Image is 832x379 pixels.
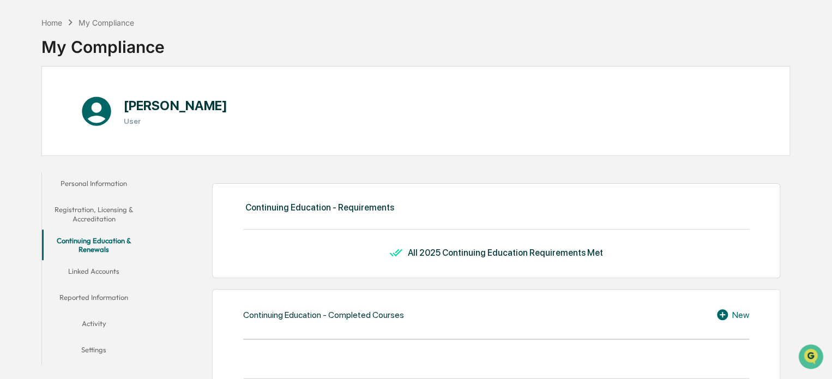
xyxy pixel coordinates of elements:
[75,133,140,153] a: 🗄️Attestations
[28,50,180,61] input: Clear
[7,154,73,173] a: 🔎Data Lookup
[11,83,31,103] img: 1746055101610-c473b297-6a78-478c-a979-82029cc54cd1
[42,198,146,230] button: Registration, Licensing & Accreditation
[79,18,134,27] div: My Compliance
[11,139,20,147] div: 🖐️
[37,94,138,103] div: We're available if you need us!
[22,158,69,169] span: Data Lookup
[41,28,165,57] div: My Compliance
[79,139,88,147] div: 🗄️
[77,184,132,193] a: Powered byPylon
[108,185,132,193] span: Pylon
[124,117,227,125] h3: User
[42,172,146,365] div: secondary tabs example
[245,202,394,213] div: Continuing Education - Requirements
[11,23,198,40] p: How can we help?
[408,248,603,258] div: All 2025 Continuing Education Requirements Met
[797,343,827,372] iframe: Open customer support
[42,230,146,261] button: Continuing Education & Renewals
[124,98,227,113] h1: [PERSON_NAME]
[37,83,179,94] div: Start new chat
[185,87,198,100] button: Start new chat
[11,159,20,168] div: 🔎
[243,310,404,320] div: Continuing Education - Completed Courses
[42,260,146,286] button: Linked Accounts
[42,339,146,365] button: Settings
[716,308,749,321] div: New
[90,137,135,148] span: Attestations
[41,18,62,27] div: Home
[42,172,146,198] button: Personal Information
[42,312,146,339] button: Activity
[22,137,70,148] span: Preclearance
[7,133,75,153] a: 🖐️Preclearance
[42,286,146,312] button: Reported Information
